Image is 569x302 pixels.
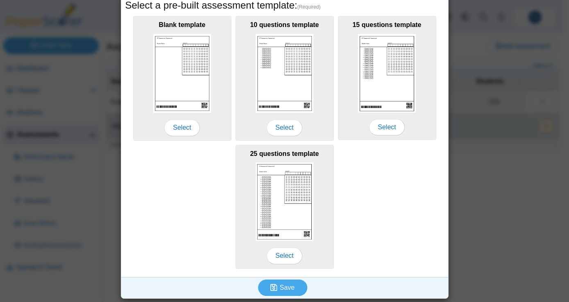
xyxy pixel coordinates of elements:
img: scan_sheet_blank.png [153,34,211,113]
span: Select [267,248,302,264]
span: Save [280,284,295,291]
span: Select [267,119,302,136]
span: Select [369,119,404,135]
button: Save [258,279,307,296]
img: scan_sheet_25_questions.png [256,162,314,241]
img: scan_sheet_15_questions.png [358,34,416,113]
span: Select [164,119,199,136]
span: (Required) [297,4,321,11]
b: Blank template [159,21,206,28]
img: scan_sheet_10_questions.png [256,34,314,113]
b: 10 questions template [250,21,319,28]
b: 15 questions template [352,21,421,28]
b: 25 questions template [250,150,319,157]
